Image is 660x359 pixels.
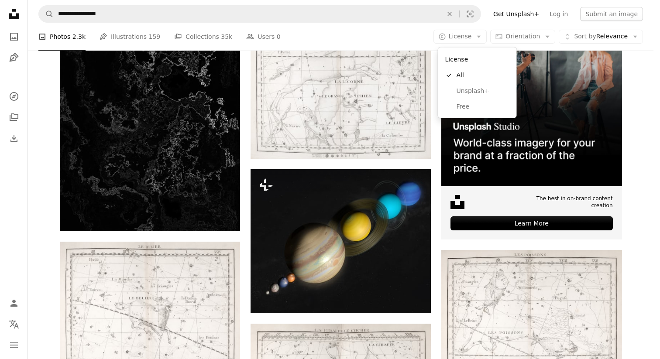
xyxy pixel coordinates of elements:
[457,71,510,80] span: All
[442,51,513,68] div: License
[457,102,510,111] span: Free
[449,33,472,40] span: License
[490,30,555,44] button: Orientation
[438,48,517,118] div: License
[457,86,510,95] span: Unsplash+
[433,30,487,44] button: License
